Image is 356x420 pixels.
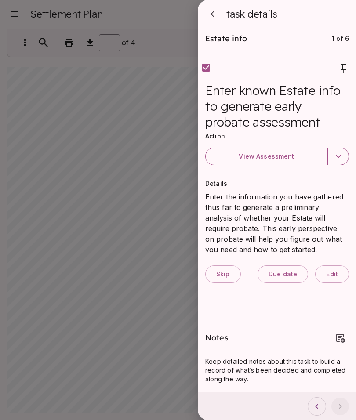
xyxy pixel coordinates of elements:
[326,270,338,278] span: Edit
[205,83,349,132] span: Enter known Estate info to generate early probate assessment
[205,192,349,255] p: Enter the information you have gathered thus far to generate a preliminary analysis of whether yo...
[332,35,349,42] span: 1 of 6
[223,8,277,20] span: task details
[239,152,294,160] span: View Assessment
[205,132,225,140] span: Action
[269,270,297,278] span: Due date
[205,33,247,43] span: Estate info
[205,358,348,383] span: Keep detailed notes about this task to build a record of what’s been decided and completed along ...
[205,180,227,187] span: Details
[216,270,230,278] span: Skip
[205,333,229,343] span: Notes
